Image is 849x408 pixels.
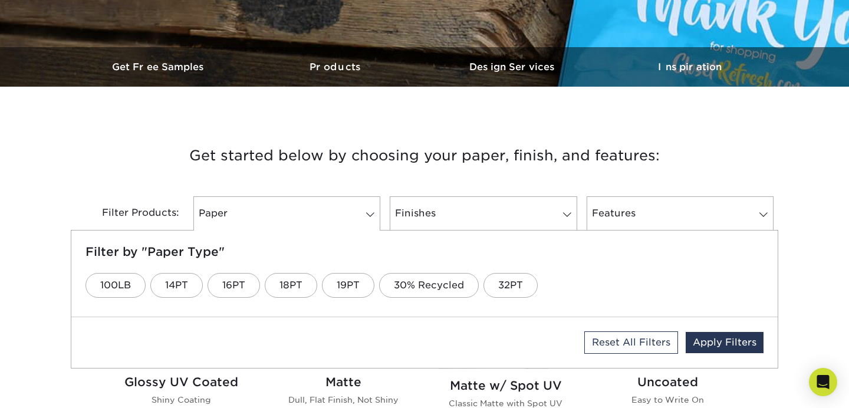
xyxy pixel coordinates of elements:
a: Get Free Samples [71,47,248,87]
a: Paper [193,196,380,231]
a: Finishes [390,196,577,231]
p: Easy to Write On [601,394,735,406]
a: Inspiration [601,47,778,87]
h2: Uncoated [601,375,735,389]
a: 14PT [150,273,203,298]
a: 19PT [322,273,374,298]
h2: Matte w/ Spot UV [439,379,572,393]
a: Apply Filters [686,332,764,353]
a: Features [587,196,774,231]
h5: Filter by "Paper Type" [85,245,764,259]
a: 18PT [265,273,317,298]
div: Open Intercom Messenger [809,368,837,396]
h3: Inspiration [601,61,778,73]
a: 32PT [483,273,538,298]
h3: Get Free Samples [71,61,248,73]
h2: Matte [277,375,410,389]
h3: Design Services [424,61,601,73]
a: 16PT [208,273,260,298]
a: 30% Recycled [379,273,479,298]
div: Filter Products: [71,196,189,231]
h3: Products [248,61,424,73]
h2: Glossy UV Coated [114,375,248,389]
p: Dull, Flat Finish, Not Shiny [277,394,410,406]
h3: Get started below by choosing your paper, finish, and features: [80,129,769,182]
a: Reset All Filters [584,331,678,354]
p: Shiny Coating [114,394,248,406]
a: 100LB [85,273,146,298]
a: Products [248,47,424,87]
a: Design Services [424,47,601,87]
